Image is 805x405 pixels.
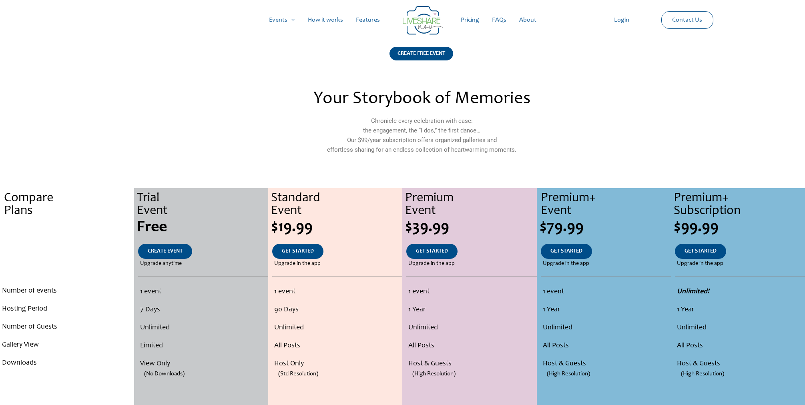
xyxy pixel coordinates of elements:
[408,259,455,269] span: Upgrade in the app
[677,319,803,337] li: Unlimited
[140,259,182,269] span: Upgrade anytime
[550,249,582,254] span: GET STARTED
[65,220,69,236] span: .
[408,337,534,355] li: All Posts
[140,355,265,373] li: View Only
[412,365,456,383] span: (High Resolution)
[543,337,669,355] li: All Posts
[674,220,805,236] div: $99.99
[2,336,132,354] li: Gallery View
[540,220,671,236] div: $79.99
[405,192,536,218] div: Premium Event
[408,355,534,373] li: Host & Guests
[685,249,717,254] span: GET STARTED
[405,220,536,236] div: $39.99
[274,259,321,269] span: Upgrade in the app
[274,301,400,319] li: 90 Days
[140,301,265,319] li: 7 Days
[2,300,132,318] li: Hosting Period
[408,301,534,319] li: 1 Year
[677,337,803,355] li: All Posts
[547,365,590,383] span: (High Resolution)
[140,319,265,337] li: Unlimited
[608,7,636,33] a: Login
[543,355,669,373] li: Host & Guests
[2,282,132,300] li: Number of events
[406,244,458,259] a: GET STARTED
[513,7,543,33] a: About
[282,249,314,254] span: GET STARTED
[416,249,448,254] span: GET STARTED
[271,220,402,236] div: $19.99
[677,355,803,373] li: Host & Guests
[248,90,595,108] h2: Your Storybook of Memories
[389,47,453,70] a: CREATE FREE EVENT
[274,337,400,355] li: All Posts
[148,249,183,254] span: CREATE EVENT
[137,192,268,218] div: Trial Event
[541,192,671,218] div: Premium+ Event
[57,244,78,259] a: .
[144,365,185,383] span: (No Downloads)
[2,354,132,372] li: Downloads
[278,365,318,383] span: (Std Resolution)
[408,319,534,337] li: Unlimited
[349,7,386,33] a: Features
[666,12,709,28] a: Contact Us
[389,47,453,60] div: CREATE FREE EVENT
[486,7,513,33] a: FAQs
[674,192,805,218] div: Premium+ Subscription
[14,7,791,33] nav: Site Navigation
[301,7,349,33] a: How it works
[274,355,400,373] li: Host Only
[454,7,486,33] a: Pricing
[677,259,723,269] span: Upgrade in the app
[137,220,268,236] div: Free
[543,319,669,337] li: Unlimited
[677,301,803,319] li: 1 Year
[403,6,443,35] img: LiveShare logo - Capture & Share Event Memories
[138,244,192,259] a: CREATE EVENT
[140,337,265,355] li: Limited
[677,288,709,295] strong: Unlimited!
[66,261,68,267] span: .
[248,116,595,154] p: Chronicle every celebration with ease: the engagement, the “I dos,” the first dance… Our $99/year...
[271,192,402,218] div: Standard Event
[272,244,323,259] a: GET STARTED
[140,283,265,301] li: 1 event
[66,249,68,254] span: .
[408,283,534,301] li: 1 event
[263,7,301,33] a: Events
[541,244,592,259] a: GET STARTED
[274,283,400,301] li: 1 event
[4,192,134,218] div: Compare Plans
[274,319,400,337] li: Unlimited
[675,244,726,259] a: GET STARTED
[543,283,669,301] li: 1 event
[681,365,724,383] span: (High Resolution)
[543,259,589,269] span: Upgrade in the app
[2,318,132,336] li: Number of Guests
[543,301,669,319] li: 1 Year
